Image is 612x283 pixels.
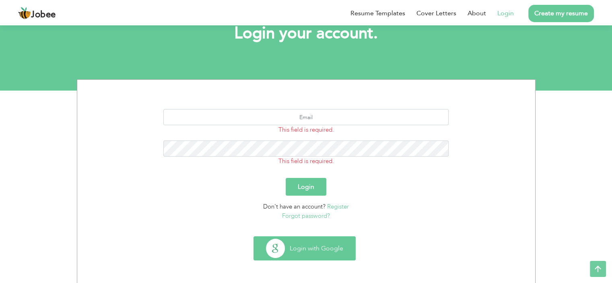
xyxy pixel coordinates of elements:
[497,8,514,18] a: Login
[278,126,334,134] span: This field is required.
[416,8,456,18] a: Cover Letters
[89,23,523,44] h1: Login your account.
[163,109,449,125] input: Email
[263,202,326,211] span: Don't have an account?
[350,8,405,18] a: Resume Templates
[18,7,31,20] img: jobee.io
[278,157,334,165] span: This field is required.
[286,178,326,196] button: Login
[31,10,56,19] span: Jobee
[528,5,594,22] a: Create my resume
[327,202,349,211] a: Register
[282,212,330,220] a: Forgot password?
[254,237,355,260] button: Login with Google
[18,7,56,20] a: Jobee
[468,8,486,18] a: About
